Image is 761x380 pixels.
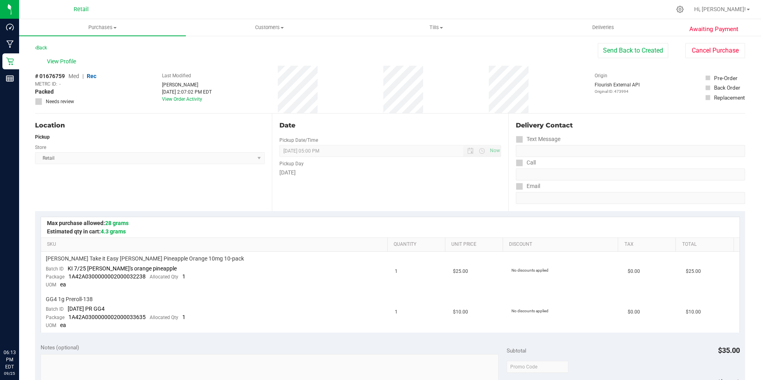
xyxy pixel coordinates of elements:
[150,315,178,320] span: Allocated Qty
[182,314,185,320] span: 1
[46,296,93,303] span: GG4 1g Preroll-138
[47,241,384,248] a: SKU
[46,274,64,280] span: Package
[624,241,673,248] a: Tax
[59,80,60,88] span: -
[714,84,740,92] div: Back Order
[162,81,212,88] div: [PERSON_NAME]
[628,308,640,316] span: $0.00
[186,24,352,31] span: Customers
[46,98,74,105] span: Needs review
[511,309,548,313] span: No discounts applied
[395,268,398,275] span: 1
[4,349,16,370] p: 06:13 PM EDT
[6,40,14,48] inline-svg: Manufacturing
[394,241,442,248] a: Quantity
[68,306,105,312] span: [DATE] PR GG4
[353,24,519,31] span: Tills
[68,265,177,272] span: KI 7/25 [PERSON_NAME]'s orange pineapple
[598,43,668,58] button: Send Back to Created
[595,88,640,94] p: Original ID: 473994
[68,314,146,320] span: 1A42A0300000002000033635
[279,121,501,130] div: Date
[686,268,701,275] span: $25.00
[46,306,64,312] span: Batch ID
[82,73,84,79] span: |
[581,24,625,31] span: Deliveries
[8,316,32,340] iframe: Resource center
[74,6,89,13] span: Retail
[68,273,146,280] span: 1A42A0300000002000032238
[279,160,304,167] label: Pickup Day
[47,57,79,66] span: View Profile
[47,220,129,226] span: Max purchase allowed:
[35,121,265,130] div: Location
[516,121,745,130] div: Delivery Contact
[162,72,191,79] label: Last Modified
[685,43,745,58] button: Cancel Purchase
[511,268,548,272] span: No discounts applied
[507,361,568,373] input: Promo Code
[516,133,560,145] label: Text Message
[675,6,685,13] div: Manage settings
[60,322,66,328] span: ea
[682,241,730,248] a: Total
[451,241,500,248] a: Unit Price
[35,72,65,80] span: # 01676759
[718,346,740,355] span: $35.00
[714,94,745,102] div: Replacement
[46,282,56,288] span: UOM
[6,23,14,31] inline-svg: Dashboard
[6,57,14,65] inline-svg: Retail
[4,370,16,376] p: 09/25
[101,228,126,235] span: 4.3 grams
[60,281,66,288] span: ea
[19,24,186,31] span: Purchases
[628,268,640,275] span: $0.00
[35,80,57,88] span: METRC ID:
[162,96,202,102] a: View Order Activity
[595,81,640,94] div: Flourish External API
[150,274,178,280] span: Allocated Qty
[516,157,536,168] label: Call
[35,88,54,96] span: Packed
[516,145,745,157] input: Format: (999) 999-9999
[182,273,185,280] span: 1
[46,266,64,272] span: Batch ID
[509,241,615,248] a: Discount
[520,19,687,36] a: Deliveries
[46,255,244,262] span: [PERSON_NAME] Take it Easy [PERSON_NAME] Pineapple Orange 10mg 10-pack
[714,74,738,82] div: Pre-Order
[41,344,79,351] span: Notes (optional)
[87,73,96,79] span: Rec
[35,45,47,51] a: Back
[279,168,501,177] div: [DATE]
[105,220,129,226] span: 28 grams
[19,19,186,36] a: Purchases
[694,6,746,12] span: Hi, [PERSON_NAME]!
[47,228,126,235] span: Estimated qty in cart:
[686,308,701,316] span: $10.00
[35,144,46,151] label: Store
[507,347,526,354] span: Subtotal
[6,74,14,82] inline-svg: Reports
[35,134,50,140] strong: Pickup
[595,72,607,79] label: Origin
[279,137,318,144] label: Pickup Date/Time
[453,268,468,275] span: $25.00
[353,19,520,36] a: Tills
[453,308,468,316] span: $10.00
[689,25,738,34] span: Awaiting Payment
[162,88,212,96] div: [DATE] 2:07:02 PM EDT
[395,308,398,316] span: 1
[46,323,56,328] span: UOM
[186,19,353,36] a: Customers
[46,315,64,320] span: Package
[68,73,79,79] span: Med
[516,180,540,192] label: Email
[516,168,745,180] input: Format: (999) 999-9999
